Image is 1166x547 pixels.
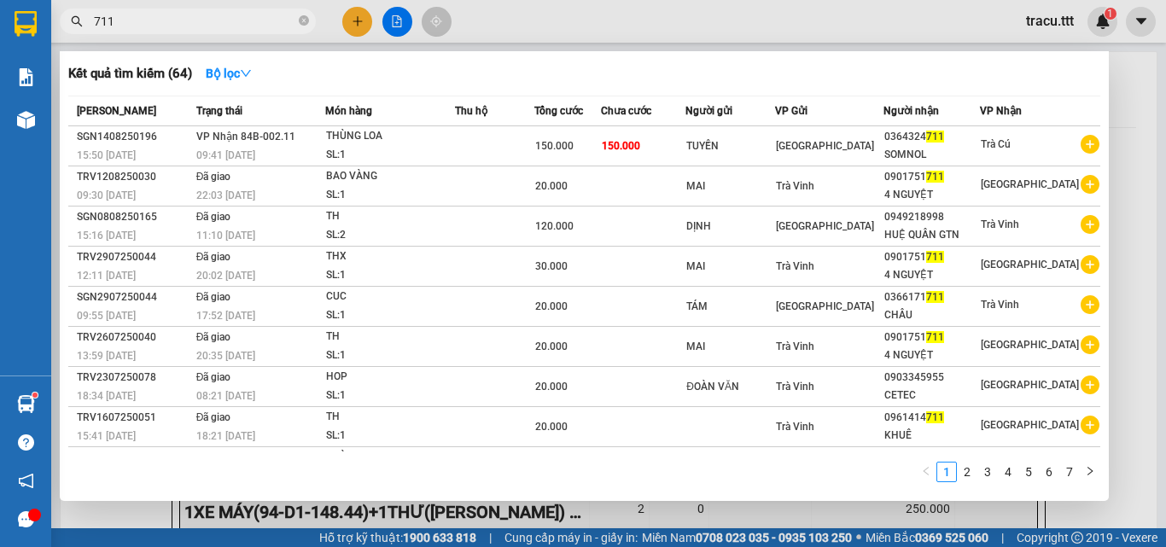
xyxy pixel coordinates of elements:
span: [GEOGRAPHIC_DATA] [981,419,1079,431]
span: VP Gửi [775,105,807,117]
span: 15:41 [DATE] [77,430,136,442]
span: 711 [926,171,944,183]
span: 13:59 [DATE] [77,350,136,362]
div: TH [326,207,454,226]
div: CHÂU [884,306,980,324]
span: Đã giao [196,411,231,423]
span: 20.000 [535,180,568,192]
div: TRV1607250051 [77,409,191,427]
a: 2 [958,463,977,481]
span: left [921,466,931,476]
a: 7 [1060,463,1079,481]
div: 0907492 [884,449,980,467]
span: 11:10 [DATE] [196,230,255,241]
span: search [71,15,83,27]
div: SL: 1 [326,346,454,365]
img: logo-vxr [15,11,37,37]
div: DỊNH [686,218,774,236]
li: 5 [1018,462,1039,482]
span: [GEOGRAPHIC_DATA] [981,379,1079,391]
span: Thu hộ [455,105,487,117]
div: MAI [686,258,774,276]
div: SL: 1 [326,306,454,325]
li: 2 [957,462,977,482]
span: plus-circle [1081,416,1099,434]
span: 08:21 [DATE] [196,390,255,402]
div: 4 NGUYỆT [884,186,980,204]
div: CETEC [884,387,980,404]
div: BAO VÀNG [326,167,454,186]
span: Trà Vinh [981,218,1019,230]
span: 20.000 [535,421,568,433]
div: SGN2907250044 [77,288,191,306]
div: SGN0808250165 [77,208,191,226]
span: Tổng cước [534,105,583,117]
span: 711 [926,331,944,343]
span: plus-circle [1081,135,1099,154]
span: Trà Vinh [776,260,814,272]
span: 20.000 [535,340,568,352]
div: SL: 2 [326,226,454,245]
span: Chưa cước [601,105,651,117]
div: TRV1208250030 [77,168,191,186]
div: HOP [326,368,454,387]
div: 4 NGUYỆT [884,346,980,364]
img: solution-icon [17,68,35,86]
span: down [240,67,252,79]
li: 6 [1039,462,1059,482]
div: 0901751 [884,168,980,186]
span: notification [18,473,34,489]
span: message [18,511,34,527]
li: 4 [998,462,1018,482]
span: Đã giao [196,371,231,383]
div: TRV2907250044 [77,248,191,266]
span: [GEOGRAPHIC_DATA] [981,259,1079,271]
span: plus-circle [1081,255,1099,274]
div: 0901751 [884,248,980,266]
span: 09:30 [DATE] [77,189,136,201]
span: 18:21 [DATE] [196,430,255,442]
div: TÁM [686,298,774,316]
span: 150.000 [535,140,574,152]
span: [GEOGRAPHIC_DATA] [981,339,1079,351]
span: Người nhận [883,105,939,117]
span: 22:03 [DATE] [196,189,255,201]
div: 0961414 [884,409,980,427]
span: Người gửi [685,105,732,117]
span: Trà Vinh [776,381,814,393]
span: 20:35 [DATE] [196,350,255,362]
span: 15:16 [DATE] [77,230,136,241]
a: 4 [999,463,1017,481]
span: Đã giao [196,291,231,303]
span: 120.000 [535,220,574,232]
a: 5 [1019,463,1038,481]
span: right [1085,466,1095,476]
li: Previous Page [916,462,936,482]
span: [GEOGRAPHIC_DATA] [776,140,874,152]
div: SL: 1 [326,186,454,205]
div: 0901751 [884,329,980,346]
div: SL: 1 [326,427,454,445]
span: 09:41 [DATE] [196,149,255,161]
div: SL: 1 [326,266,454,285]
span: question-circle [18,434,34,451]
span: Đã giao [196,171,231,183]
span: Trà Vinh [776,340,814,352]
span: Món hàng [325,105,372,117]
li: 3 [977,462,998,482]
a: 1 [937,463,956,481]
span: VP Nhận 84B-002.11 [196,131,295,143]
span: Trà Cú [981,138,1011,150]
input: Tìm tên, số ĐT hoặc mã đơn [94,12,295,31]
span: 17:52 [DATE] [196,310,255,322]
span: [PERSON_NAME] [77,105,156,117]
span: Đã giao [196,331,231,343]
div: TRV2607250040 [77,329,191,346]
span: 150.000 [602,140,640,152]
div: TH [326,328,454,346]
div: ĐOÀN VĂN [686,378,774,396]
div: TRV2307250078 [77,369,191,387]
span: 20:02 [DATE] [196,270,255,282]
div: CUC [326,288,454,306]
span: plus-circle [1081,335,1099,354]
